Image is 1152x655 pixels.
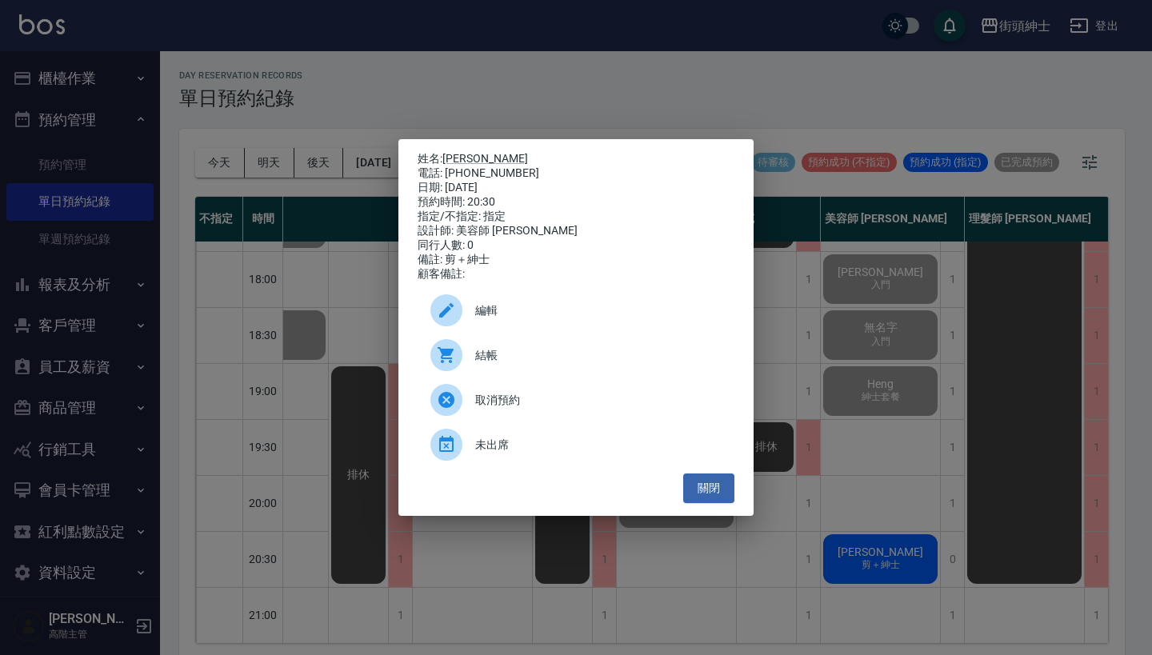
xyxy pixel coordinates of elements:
[418,238,734,253] div: 同行人數: 0
[683,473,734,503] button: 關閉
[418,288,734,333] div: 編輯
[418,166,734,181] div: 電話: [PHONE_NUMBER]
[418,422,734,467] div: 未出席
[475,347,722,364] span: 結帳
[418,333,734,377] a: 結帳
[418,377,734,422] div: 取消預約
[475,392,722,409] span: 取消預約
[418,210,734,224] div: 指定/不指定: 指定
[418,267,734,282] div: 顧客備註:
[418,152,734,166] p: 姓名:
[475,302,722,319] span: 編輯
[442,152,528,165] a: [PERSON_NAME]
[418,181,734,195] div: 日期: [DATE]
[418,253,734,267] div: 備註: 剪＋紳士
[418,195,734,210] div: 預約時間: 20:30
[418,224,734,238] div: 設計師: 美容師 [PERSON_NAME]
[475,437,722,453] span: 未出席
